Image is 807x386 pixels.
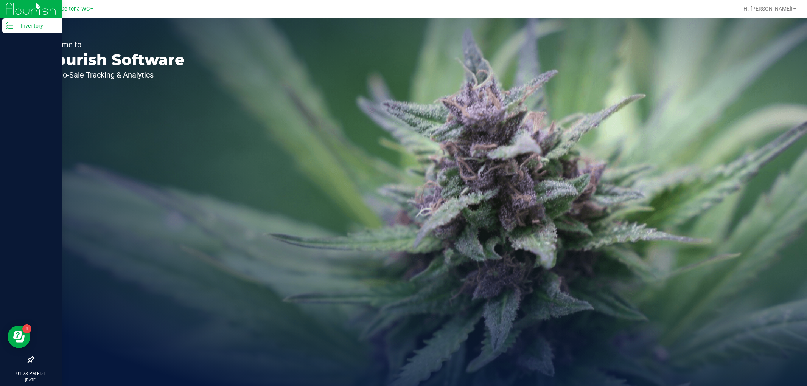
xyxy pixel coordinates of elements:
iframe: Resource center [8,326,30,348]
p: Welcome to [41,41,185,48]
span: Hi, [PERSON_NAME]! [743,6,793,12]
iframe: Resource center unread badge [22,324,31,333]
inline-svg: Inventory [6,22,13,29]
p: Inventory [13,21,59,30]
p: Seed-to-Sale Tracking & Analytics [41,71,185,79]
p: [DATE] [3,377,59,383]
p: 01:23 PM EDT [3,370,59,377]
p: Flourish Software [41,52,185,67]
span: Deltona WC [61,6,90,12]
